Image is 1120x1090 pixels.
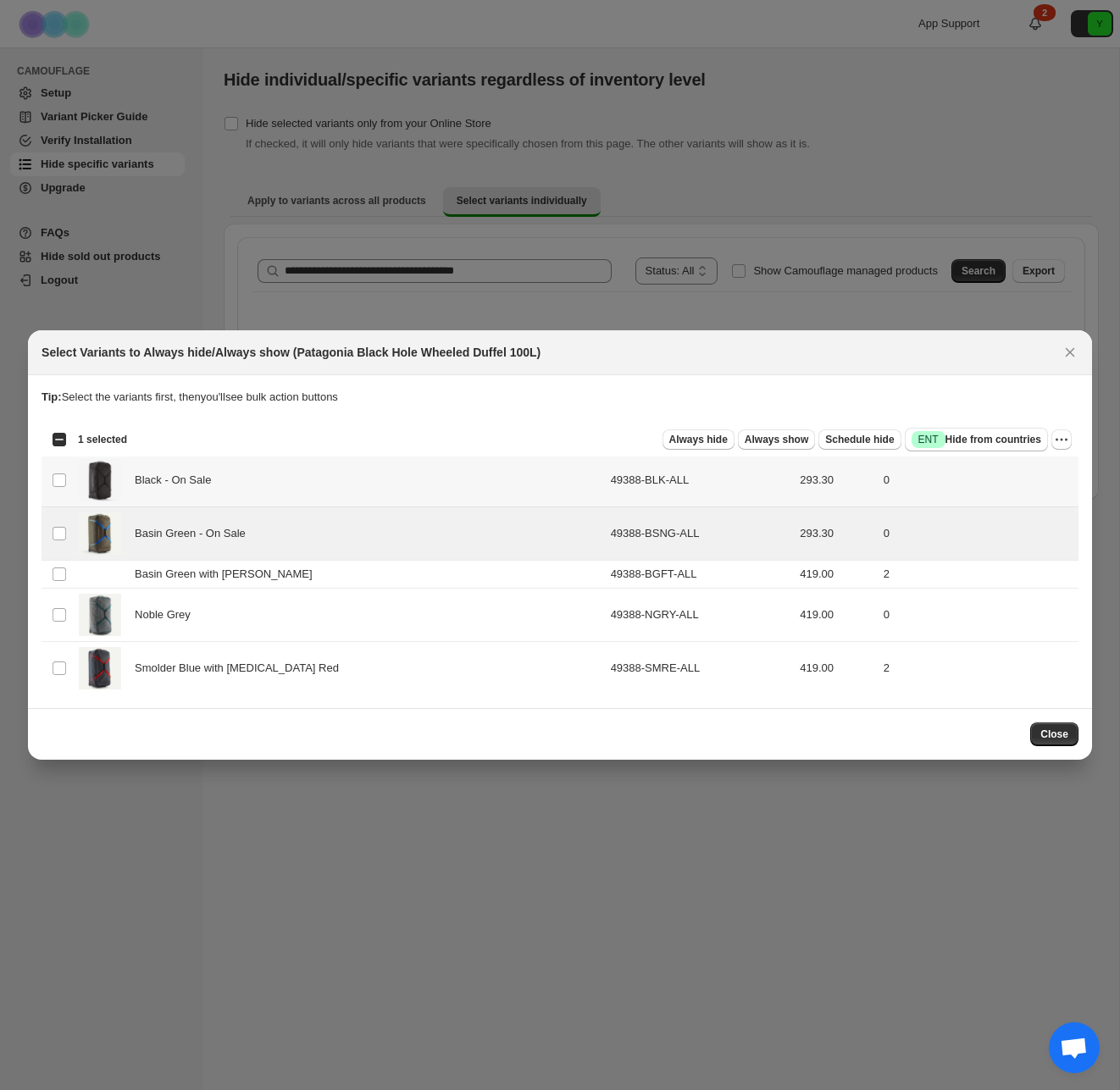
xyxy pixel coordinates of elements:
[879,561,1078,589] td: 2
[879,642,1078,695] td: 2
[795,561,879,589] td: 419.00
[663,429,735,450] button: Always hide
[78,433,127,446] span: 1 selected
[745,433,808,446] span: Always show
[42,389,1078,406] p: Select the variants first, then you'll see bulk action buttons
[606,507,796,561] td: 49388-BSNG-ALL
[795,589,879,642] td: 419.00
[1051,429,1072,450] button: More actions
[905,428,1048,451] button: SuccessENTHide from countries
[918,433,939,446] span: ENT
[795,642,879,695] td: 419.00
[606,561,796,589] td: 49388-BGFT-ALL
[606,454,796,507] td: 49388-BLK-ALL
[135,566,321,583] span: Basin Green with [PERSON_NAME]
[879,507,1078,561] td: 0
[135,660,348,677] span: Smolder Blue with [MEDICAL_DATA] Red
[1030,722,1078,746] button: Close
[79,594,121,636] img: 49388_NGRY.webp
[825,433,894,446] span: Schedule hide
[879,454,1078,507] td: 0
[738,429,815,450] button: Always show
[135,606,200,623] span: Noble Grey
[79,512,121,555] img: 49388_BSNG.webp
[606,589,796,642] td: 49388-NGRY-ALL
[42,390,62,403] strong: Tip:
[79,459,121,501] img: 49388_BLK.jpg
[795,454,879,507] td: 293.30
[79,647,121,689] img: 49388_SMRE.webp
[795,507,879,561] td: 293.30
[912,431,1041,448] span: Hide from countries
[42,344,541,361] h2: Select Variants to Always hide/Always show (Patagonia Black Hole Wheeled Duffel 100L)
[1040,728,1068,741] span: Close
[135,472,220,489] span: Black - On Sale
[669,433,728,446] span: Always hide
[135,525,255,542] span: Basin Green - On Sale
[818,429,901,450] button: Schedule hide
[1058,340,1082,364] button: Close
[1049,1022,1100,1073] a: Open chat
[606,642,796,695] td: 49388-SMRE-ALL
[879,589,1078,642] td: 0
